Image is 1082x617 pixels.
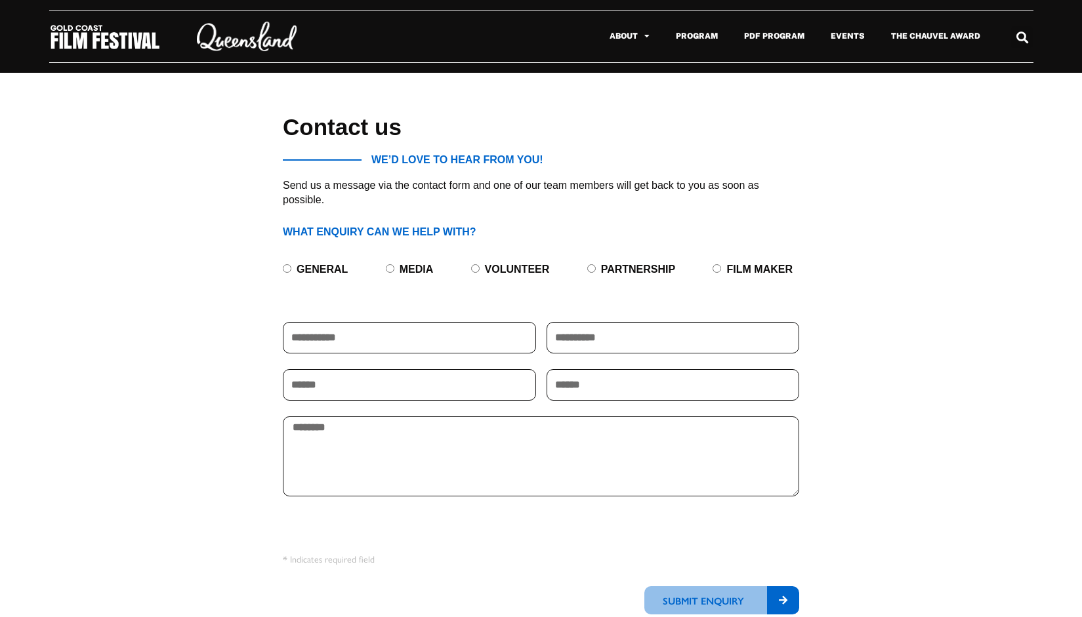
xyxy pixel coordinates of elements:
h1: Contact us [283,115,799,138]
label: Volunteer [485,264,550,275]
div: Search [1011,26,1033,48]
p: Send us a message via the contact form and one of our team members will get back to you as soon a... [283,178,799,207]
a: The Chauvel Award [878,21,993,51]
label: Partnership [601,264,676,275]
label: Film Maker [727,264,793,275]
a: PDF Program [731,21,818,51]
button: Submit enquiry [644,586,799,614]
span: Submit enquiry [644,586,767,614]
a: Events [818,21,878,51]
label: General [297,264,348,275]
nav: Menu [327,21,993,51]
p: * Indicates required field [283,551,483,566]
span: WE’D LOVE TO HEAR FROM YOU! [371,155,543,165]
a: Program [663,21,731,51]
a: About [596,21,663,51]
h4: What enquiry can we help with? [283,226,799,238]
label: Media [400,264,434,275]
